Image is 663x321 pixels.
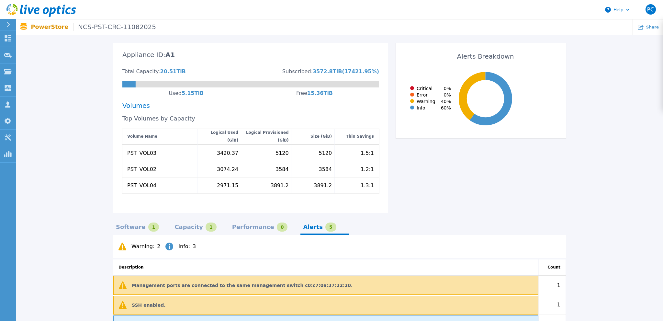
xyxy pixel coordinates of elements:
[193,244,196,249] span: 3
[127,183,156,188] div: PST_VOL04
[73,23,156,31] span: NCS-PST-CRC-11082025
[271,183,289,188] div: 3891.2
[277,223,288,232] div: 0
[441,99,451,104] span: 40 %
[131,244,154,249] span: Warning :
[160,69,186,74] div: 20.51 TiB
[346,132,374,140] div: Thin Savings
[314,183,332,188] div: 3891.2
[313,69,342,74] div: 3572.8 TiB
[122,116,379,121] div: Top Volumes by Capacity
[342,69,379,74] div: ( 17421.95 %)
[405,47,566,64] div: Alerts Breakdown
[113,259,539,275] div: Toggle SortBy
[132,283,353,288] p: Management ports are connected to the same management switch c0:c7:0a:37:22:20.
[275,166,289,172] div: 3584
[441,105,451,110] span: 60 %
[232,224,274,230] div: Performance
[319,166,332,172] div: 3584
[182,91,204,96] div: 5.15 TiB
[303,224,323,230] div: Alerts
[127,132,157,140] div: Volume Name
[122,52,165,57] div: Appliance ID:
[157,244,160,249] span: 2
[539,276,566,295] div: 1
[307,91,333,96] div: 15.36 TiB
[217,150,238,155] div: 3420.37
[408,99,435,104] div: Warning
[408,92,428,97] div: Error
[647,7,654,12] span: PC
[122,103,379,108] div: Volumes
[206,223,217,232] div: 1
[169,91,182,96] div: Used
[127,166,156,172] div: PST_VOL02
[408,86,433,91] div: Critical
[282,69,313,74] div: Subscribed:
[296,91,307,96] div: Free
[361,183,374,188] div: 1.3:1
[646,25,659,29] span: Share
[127,150,156,155] div: PST_VOL03
[132,303,166,308] p: SSH enabled.
[325,223,336,232] div: 5
[116,224,146,230] div: Software
[148,223,159,232] div: 1
[319,150,332,155] div: 5120
[178,244,190,249] span: Info :
[547,265,560,270] div: Count
[165,52,175,69] div: A1
[217,183,238,188] div: 2971.15
[408,105,425,110] div: Info
[539,295,566,315] div: 1
[539,259,566,275] div: Toggle SortBy
[200,129,238,144] div: Logical Used (GiB)
[275,150,289,155] div: 5120
[217,166,238,172] div: 3074.24
[174,224,203,230] div: Capacity
[31,23,156,31] p: PowerStore
[361,166,374,172] div: 1.2:1
[243,129,289,144] div: Logical Provisioned (GiB)
[122,69,160,74] div: Total Capacity:
[444,86,451,91] span: 0 %
[361,150,374,155] div: 1.5:1
[118,265,144,270] div: Description
[444,92,451,97] span: 0 %
[310,132,332,140] div: Size (GiB)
